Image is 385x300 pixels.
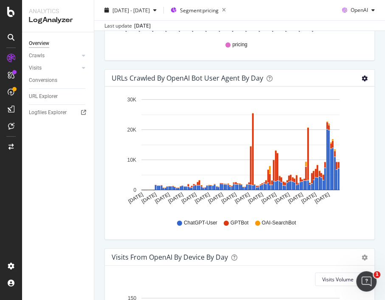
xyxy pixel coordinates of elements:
text: [DATE] [234,191,251,205]
text: 0 [133,187,136,193]
span: [DATE] - [DATE] [112,6,150,14]
text: [DATE] [141,191,157,205]
svg: A chart. [112,93,360,211]
text: [DATE] [287,191,304,205]
span: Visits Volume [322,276,354,283]
div: Overview [29,39,49,48]
text: [DATE] [314,191,331,205]
div: Logfiles Explorer [29,108,67,117]
text: 10K [127,157,136,163]
span: GPTBot [230,219,249,227]
text: [DATE] [167,191,184,205]
button: Segment:pricing [167,3,229,17]
span: OAI-SearchBot [261,219,296,227]
text: [DATE] [154,191,171,205]
a: Visits [29,64,79,73]
iframe: Intercom live chat [356,271,377,292]
a: Crawls [29,51,79,60]
div: gear [362,255,368,261]
div: URLs Crawled by OpenAI bot User Agent By Day [112,74,263,82]
text: 20K [127,127,136,133]
div: [DATE] [134,22,151,30]
span: pricing [232,41,247,48]
div: Visits From OpenAI By Device By Day [112,253,228,261]
text: [DATE] [194,191,211,205]
button: OpenAI [339,3,378,17]
button: Visits Volume [315,272,368,286]
div: Analytics [29,7,87,15]
div: Last update [104,22,151,30]
div: URL Explorer [29,92,58,101]
div: LogAnalyzer [29,15,87,25]
text: 30K [127,97,136,103]
text: [DATE] [274,191,291,205]
text: [DATE] [127,191,144,205]
a: Logfiles Explorer [29,108,88,117]
span: Segment: pricing [180,6,219,14]
span: 1 [374,271,380,278]
text: [DATE] [220,191,237,205]
div: Crawls [29,51,45,60]
div: Visits [29,64,42,73]
span: OpenAI [351,6,368,14]
div: Conversions [29,76,57,85]
a: Conversions [29,76,88,85]
text: [DATE] [300,191,317,205]
a: URL Explorer [29,92,88,101]
div: gear [362,76,368,81]
button: [DATE] - [DATE] [101,3,160,17]
span: ChatGPT-User [184,219,217,227]
a: Overview [29,39,88,48]
text: [DATE] [260,191,277,205]
text: [DATE] [207,191,224,205]
text: [DATE] [247,191,264,205]
text: [DATE] [180,191,197,205]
